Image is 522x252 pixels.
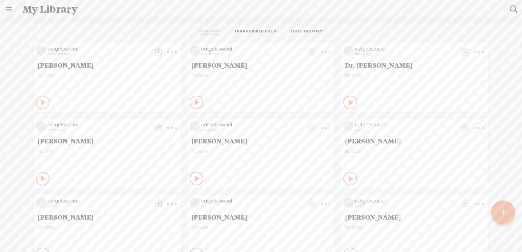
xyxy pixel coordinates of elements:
span: [PERSON_NAME] [191,213,331,221]
span: [PERSON_NAME] [38,61,177,69]
div: an hour ago [355,52,457,56]
a: CONTENT [200,29,220,35]
div: catgetssocial [47,45,150,52]
div: [DATE] [355,204,457,208]
span: Dr. [PERSON_NAME] [345,61,484,69]
span: No note [345,224,484,230]
img: videoLoading.png [343,121,354,131]
span: No note [38,224,177,230]
span: [PERSON_NAME] [345,137,484,145]
div: catgetssocial [201,121,304,128]
span: No note [38,149,177,154]
div: [DATE] [355,128,457,132]
span: No note [345,72,484,78]
span: No note [191,149,331,154]
img: videoLoading.png [190,197,200,208]
img: videoLoading.png [343,197,354,208]
img: videoLoading.png [36,45,46,56]
div: [DATE] [47,204,150,208]
div: 6 hours ago [201,128,304,132]
img: videoLoading.png [190,121,200,131]
div: catgetssocial [47,197,150,204]
span: [PERSON_NAME] [38,137,177,145]
div: My Library [18,0,505,18]
span: [PERSON_NAME] [345,213,484,221]
span: No note [345,149,484,154]
div: catgetssocial [201,197,304,204]
span: [PERSON_NAME] [191,61,331,69]
a: TRANSCRIBED FILES [234,29,276,35]
span: No note [38,72,177,78]
div: an hour ago [201,52,304,56]
div: 30 minutes ago [47,52,150,56]
img: videoLoading.png [36,121,46,131]
div: catgetssocial [355,121,457,128]
div: catgetssocial [355,45,457,52]
span: No note [191,72,331,78]
img: videoLoading.png [190,45,200,56]
span: [PERSON_NAME] [38,213,177,221]
div: catgetssocial [47,121,150,128]
div: [DATE] [201,204,304,208]
div: an hour ago [47,128,150,132]
span: [PERSON_NAME] [191,137,331,145]
div: catgetssocial [355,197,457,204]
a: EDITS HISTORY [291,29,323,35]
img: videoLoading.png [36,197,46,208]
img: videoLoading.png [343,45,354,56]
span: No note [191,224,331,230]
div: catgetssocial [201,45,304,52]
